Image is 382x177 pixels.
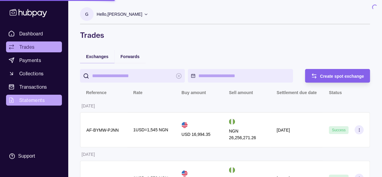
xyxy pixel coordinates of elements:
[277,90,317,95] p: Settlement due date
[85,11,88,18] p: G
[6,28,62,39] a: Dashboard
[86,90,107,95] p: Reference
[6,95,62,106] a: Statements
[19,97,45,104] span: Statements
[120,54,140,59] span: Forwards
[229,167,235,173] img: ng
[97,11,142,18] p: Hello, [PERSON_NAME]
[229,128,265,141] p: NGN 26,256,271.26
[332,128,345,132] span: Success
[6,55,62,66] a: Payments
[181,122,188,128] img: us
[181,90,206,95] p: Buy amount
[181,170,188,176] img: us
[229,119,235,125] img: ng
[86,54,108,59] span: Exchanges
[133,126,168,133] p: 1 USD = 1,545 NGN
[6,81,62,92] a: Transactions
[82,103,95,108] p: [DATE]
[6,41,62,52] a: Trades
[329,90,342,95] p: Status
[82,152,95,157] p: [DATE]
[277,128,290,133] p: [DATE]
[6,68,62,79] a: Collections
[305,69,370,83] button: Create spot exchange
[133,90,142,95] p: Rate
[6,150,62,162] a: Support
[19,70,43,77] span: Collections
[19,57,41,64] span: Payments
[19,30,43,37] span: Dashboard
[19,43,34,51] span: Trades
[18,153,35,159] div: Support
[86,128,119,133] p: AF-BYMW-PJNN
[320,74,364,79] span: Create spot exchange
[181,131,210,138] p: USD 16,994.35
[80,30,370,40] h1: Trades
[229,90,253,95] p: Sell amount
[19,83,47,90] span: Transactions
[92,69,173,83] input: search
